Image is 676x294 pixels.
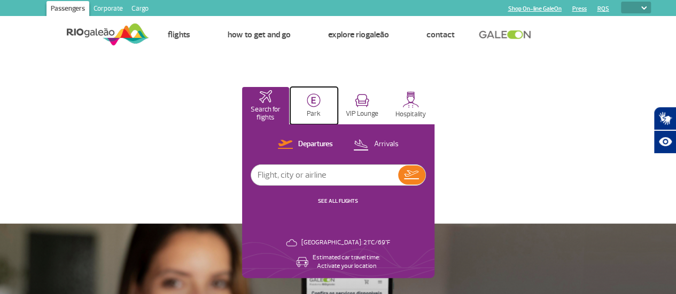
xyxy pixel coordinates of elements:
[654,107,676,154] div: Plugin de acessibilidade da Hand Talk.
[654,130,676,154] button: Abrir recursos assistivos.
[275,138,336,152] button: Departures
[318,197,358,204] a: SEE ALL FLIGHTS
[307,110,321,118] p: Park
[346,110,378,118] p: VIP Lounge
[654,107,676,130] button: Abrir tradutor de língua de sinais.
[259,90,272,103] img: airplaneHomeActive.svg
[350,138,401,152] button: Arrivals
[168,29,190,40] a: Flights
[298,139,333,149] p: Departures
[251,165,398,185] input: Flight, city or airline
[572,5,586,12] a: Press
[402,91,419,108] img: hospitality.svg
[387,87,434,124] button: Hospitality
[247,106,284,122] p: Search for flights
[374,139,398,149] p: Arrivals
[339,87,386,124] button: VIP Lounge
[355,94,369,107] img: vipRoom.svg
[328,29,389,40] a: Explore RIOgaleão
[127,1,153,18] a: Cargo
[597,5,609,12] a: RQS
[307,93,321,107] img: carParkingHome.svg
[301,239,390,247] p: [GEOGRAPHIC_DATA]: 21°C/69°F
[426,29,455,40] a: Contact
[242,87,290,124] button: Search for flights
[313,253,380,271] p: Estimated car travel time: Activate your location
[290,87,338,124] button: Park
[228,29,291,40] a: How to get and go
[315,197,361,205] button: SEE ALL FLIGHTS
[395,110,426,118] p: Hospitality
[46,1,89,18] a: Passengers
[508,5,561,12] a: Shop On-line GaleOn
[89,1,127,18] a: Corporate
